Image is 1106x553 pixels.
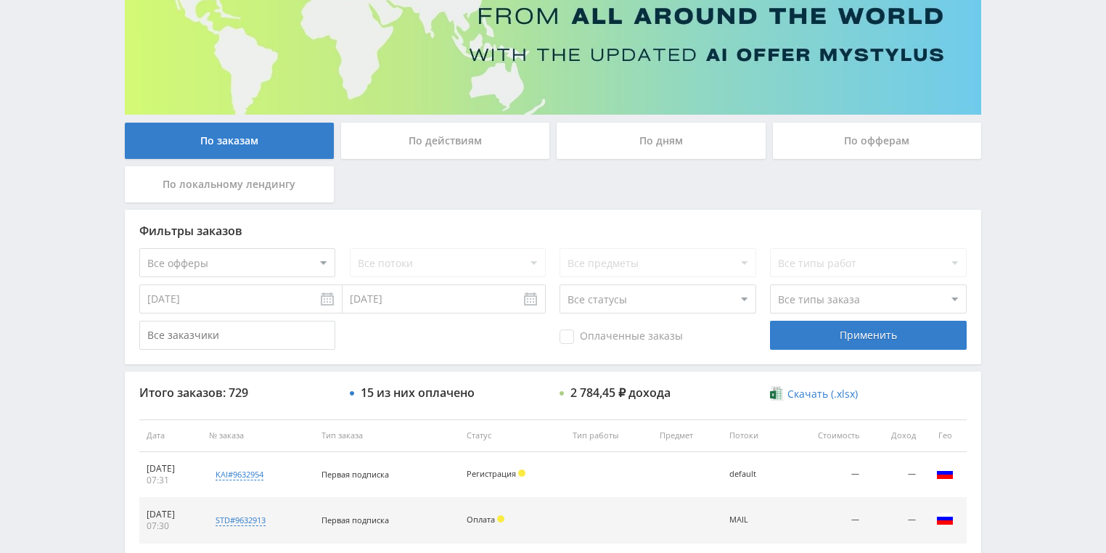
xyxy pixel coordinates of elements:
[518,470,525,477] span: Холд
[557,123,766,159] div: По дням
[139,386,335,399] div: Итого заказов: 729
[139,321,335,350] input: Все заказчики
[314,419,459,452] th: Тип заказа
[729,470,778,479] div: default
[770,321,966,350] div: Применить
[467,468,516,479] span: Регистрация
[497,515,504,523] span: Холд
[923,419,967,452] th: Гео
[341,123,550,159] div: По действиям
[722,419,785,452] th: Потоки
[936,464,954,482] img: rus.png
[147,520,194,532] div: 07:30
[467,514,495,525] span: Оплата
[125,166,334,202] div: По локальному лендингу
[787,388,858,400] span: Скачать (.xlsx)
[147,509,194,520] div: [DATE]
[216,469,263,480] div: kai#9632954
[565,419,652,452] th: Тип работы
[216,515,266,526] div: std#9632913
[785,498,867,544] td: —
[147,475,194,486] div: 07:31
[770,387,857,401] a: Скачать (.xlsx)
[321,515,389,525] span: Первая подписка
[560,329,683,344] span: Оплаченные заказы
[202,419,314,452] th: № заказа
[785,419,867,452] th: Стоимость
[361,386,475,399] div: 15 из них оплачено
[770,386,782,401] img: xlsx
[570,386,671,399] div: 2 784,45 ₽ дохода
[125,123,334,159] div: По заказам
[139,419,202,452] th: Дата
[652,419,722,452] th: Предмет
[459,419,565,452] th: Статус
[729,515,778,525] div: MAIL
[785,452,867,498] td: —
[867,452,923,498] td: —
[139,224,967,237] div: Фильтры заказов
[147,463,194,475] div: [DATE]
[867,498,923,544] td: —
[773,123,982,159] div: По офферам
[321,469,389,480] span: Первая подписка
[867,419,923,452] th: Доход
[936,510,954,528] img: rus.png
